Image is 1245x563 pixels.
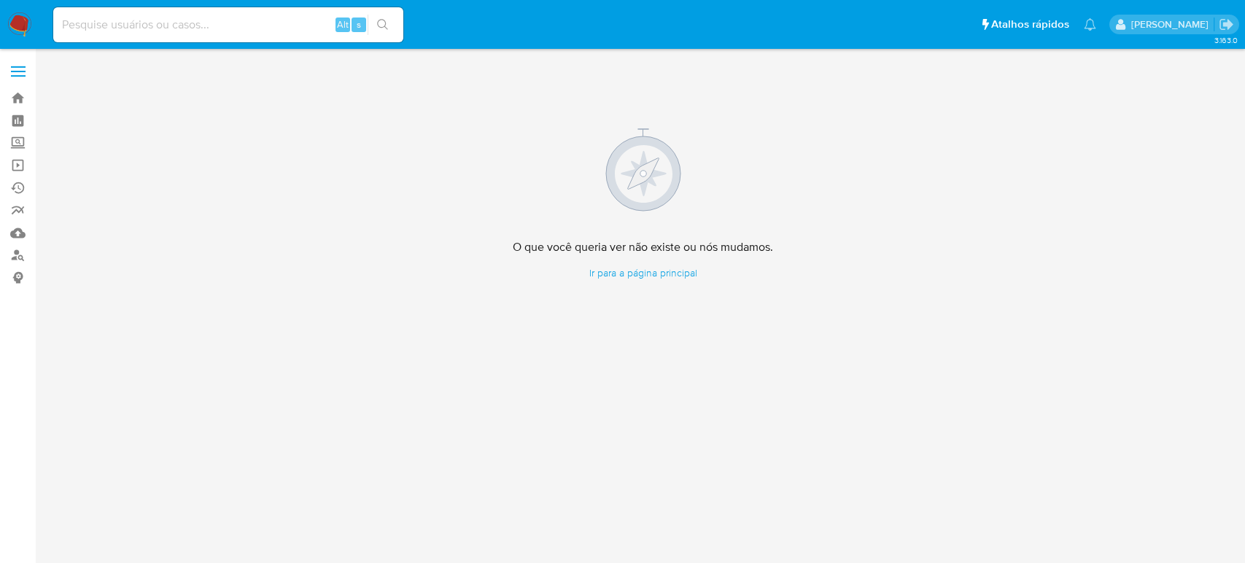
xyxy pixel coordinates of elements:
p: erico.trevizan@mercadopago.com.br [1131,18,1214,31]
h4: O que você queria ver não existe ou nós mudamos. [513,240,773,255]
a: Sair [1219,17,1234,32]
span: s [357,18,361,31]
a: Ir para a página principal [513,266,773,280]
button: search-icon [368,15,397,35]
input: Pesquise usuários ou casos... [53,15,403,34]
span: Alt [337,18,349,31]
a: Notificações [1084,18,1096,31]
span: Atalhos rápidos [991,17,1069,32]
